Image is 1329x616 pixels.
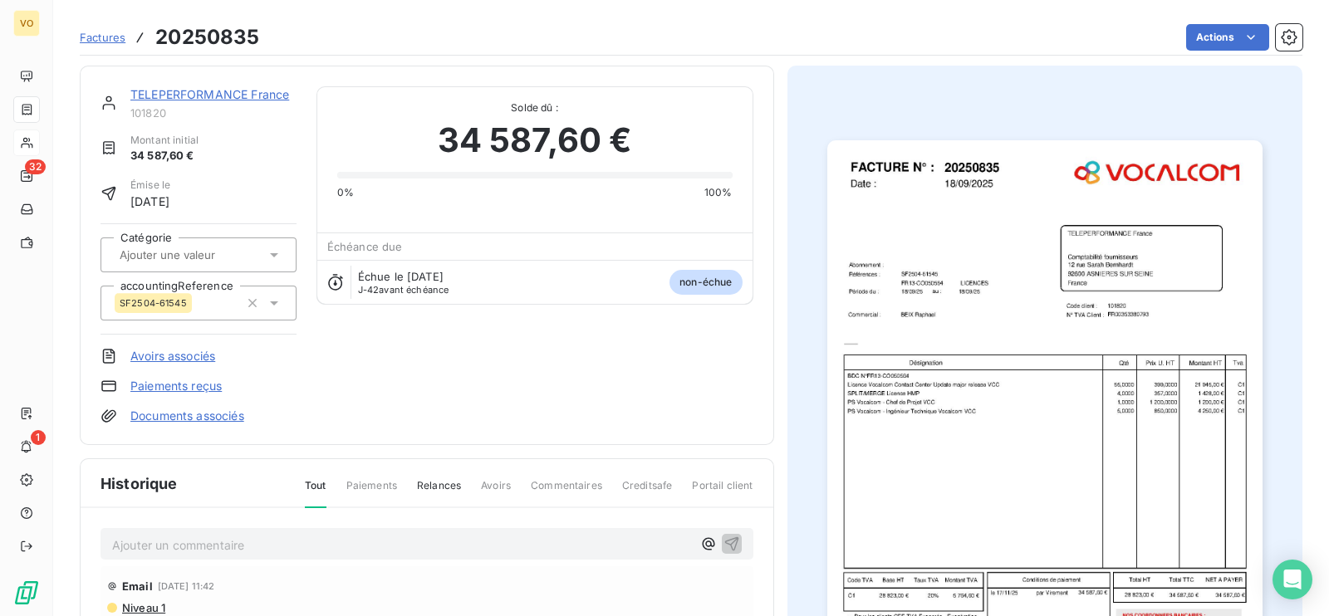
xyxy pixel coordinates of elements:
[80,31,125,44] span: Factures
[358,270,444,283] span: Échue le [DATE]
[158,581,215,591] span: [DATE] 11:42
[118,247,285,262] input: Ajouter une valeur
[1186,24,1269,51] button: Actions
[120,601,165,614] span: Niveau 1
[13,579,40,606] img: Logo LeanPay
[155,22,259,52] h3: 20250835
[130,106,297,120] span: 101820
[130,133,199,148] span: Montant initial
[31,430,46,445] span: 1
[1273,560,1312,599] div: Open Intercom Messenger
[305,478,326,508] span: Tout
[358,284,380,296] span: J-42
[130,378,222,394] a: Paiements reçus
[417,478,461,506] span: Relances
[327,240,403,253] span: Échéance due
[481,478,511,506] span: Avoirs
[130,348,215,364] a: Avoirs associés
[130,178,170,193] span: Émise le
[101,472,178,495] span: Historique
[531,478,602,506] span: Commentaires
[130,87,289,101] a: TELEPERFORMANCE France
[13,10,40,37] div: VO
[120,298,187,308] span: SF2504-61545
[130,148,199,164] span: 34 587,60 €
[25,159,46,174] span: 32
[130,408,244,424] a: Documents associés
[692,478,753,506] span: Portail client
[130,193,170,210] span: [DATE]
[346,478,397,506] span: Paiements
[704,185,733,200] span: 100%
[358,285,449,295] span: avant échéance
[669,270,742,295] span: non-échue
[337,100,733,115] span: Solde dû :
[80,29,125,46] a: Factures
[122,579,153,593] span: Email
[438,115,632,165] span: 34 587,60 €
[337,185,354,200] span: 0%
[622,478,673,506] span: Creditsafe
